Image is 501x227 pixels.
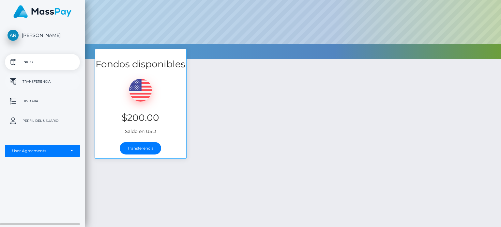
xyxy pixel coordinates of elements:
[5,145,80,157] button: User Agreements
[12,148,66,154] div: User Agreements
[8,57,77,67] p: Inicio
[5,73,80,90] a: Transferencia
[8,116,77,126] p: Perfil del usuario
[5,113,80,129] a: Perfil del usuario
[95,71,186,138] div: Saldo en USD
[5,54,80,70] a: Inicio
[129,79,152,102] img: USD.png
[95,58,186,71] h3: Fondos disponibles
[8,77,77,87] p: Transferencia
[8,96,77,106] p: Historia
[120,142,161,154] a: Transferencia
[13,5,71,18] img: MassPay
[5,93,80,109] a: Historia
[5,32,80,38] span: [PERSON_NAME]
[100,111,181,124] h3: $200.00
